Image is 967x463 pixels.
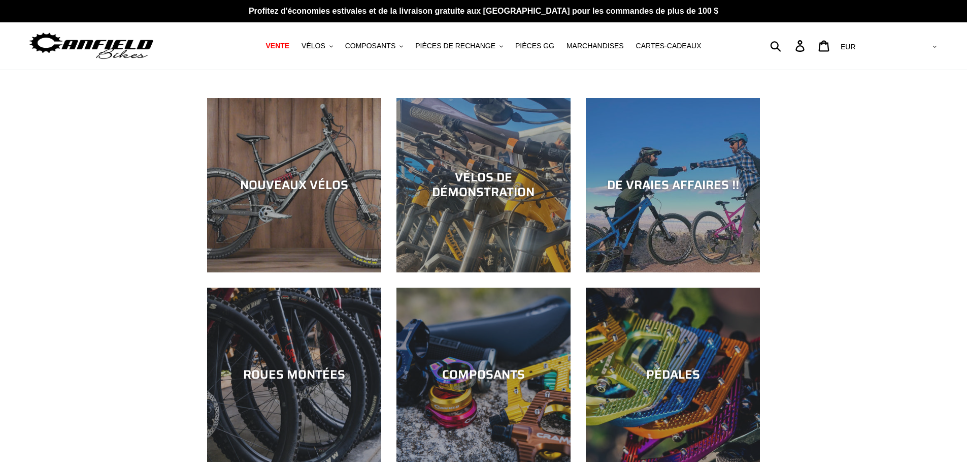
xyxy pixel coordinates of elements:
[207,288,381,462] a: ROUES MONTÉES
[28,30,155,62] img: Vélos Canfield
[345,42,396,50] font: COMPOSANTS
[243,365,345,384] font: ROUES MONTÉES
[296,39,338,53] button: VÉLOS
[302,42,325,50] font: VÉLOS
[631,39,707,53] a: CARTES-CADEAUX
[646,365,700,384] font: PÉDALES
[432,168,535,202] font: VÉLOS DE DÉMONSTRATION
[249,7,718,15] font: Profitez d'économies estivales et de la livraison gratuite aux [GEOGRAPHIC_DATA] pour les command...
[586,98,760,272] a: DE VRAIES AFFAIRES !!
[566,42,624,50] font: MARCHANDISES
[586,288,760,462] a: PÉDALES
[240,175,348,195] font: NOUVEAUX VÉLOS
[636,42,702,50] font: CARTES-CADEAUX
[515,42,554,50] font: PIÈCES GG
[415,42,495,50] font: PIÈCES DE RECHANGE
[776,35,802,57] input: Recherche
[561,39,629,53] a: MARCHANDISES
[442,365,525,384] font: COMPOSANTS
[340,39,409,53] button: COMPOSANTS
[396,98,571,272] a: VÉLOS DE DÉMONSTRATION
[510,39,559,53] a: PIÈCES GG
[410,39,508,53] button: PIÈCES DE RECHANGE
[261,39,295,53] a: VENTE
[207,98,381,272] a: NOUVEAUX VÉLOS
[396,288,571,462] a: COMPOSANTS
[266,42,290,50] font: VENTE
[607,175,739,195] font: DE VRAIES AFFAIRES !!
